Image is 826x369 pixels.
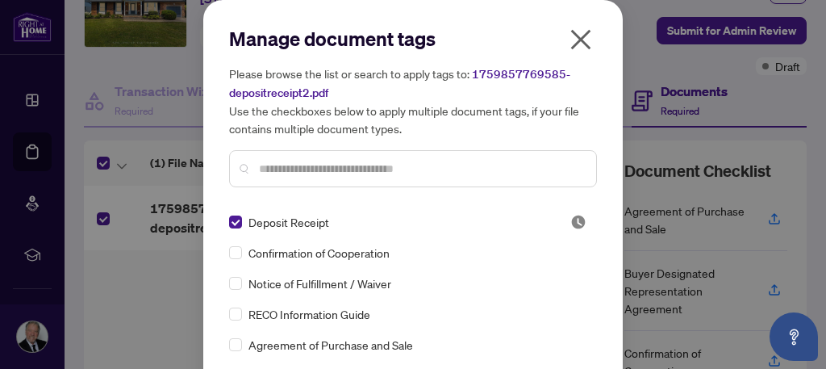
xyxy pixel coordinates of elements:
span: close [568,27,594,52]
span: Deposit Receipt [248,213,329,231]
span: Agreement of Purchase and Sale [248,336,413,354]
span: Notice of Fulfillment / Waiver [248,275,391,292]
h2: Manage document tags [229,26,597,52]
h5: Please browse the list or search to apply tags to: Use the checkboxes below to apply multiple doc... [229,65,597,137]
img: status [570,214,586,230]
span: RECO Information Guide [248,305,370,323]
span: Pending Review [570,214,586,230]
span: Confirmation of Cooperation [248,244,390,262]
button: Open asap [770,312,818,361]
